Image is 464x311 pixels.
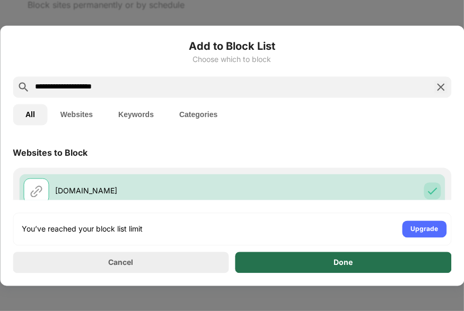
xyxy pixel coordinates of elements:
div: Choose which to block [13,55,451,64]
div: Websites to Block [13,147,87,158]
div: You’ve reached your block list limit [22,224,143,234]
button: Websites [48,104,106,125]
img: url.svg [30,184,42,197]
div: Done [334,258,353,266]
h6: Add to Block List [13,38,451,54]
button: Categories [167,104,230,125]
div: Upgrade [410,224,438,234]
img: search.svg [17,81,30,93]
div: Cancel [108,258,133,267]
button: Keywords [106,104,167,125]
button: All [13,104,48,125]
img: search-close [434,81,447,93]
div: [DOMAIN_NAME] [55,185,232,197]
